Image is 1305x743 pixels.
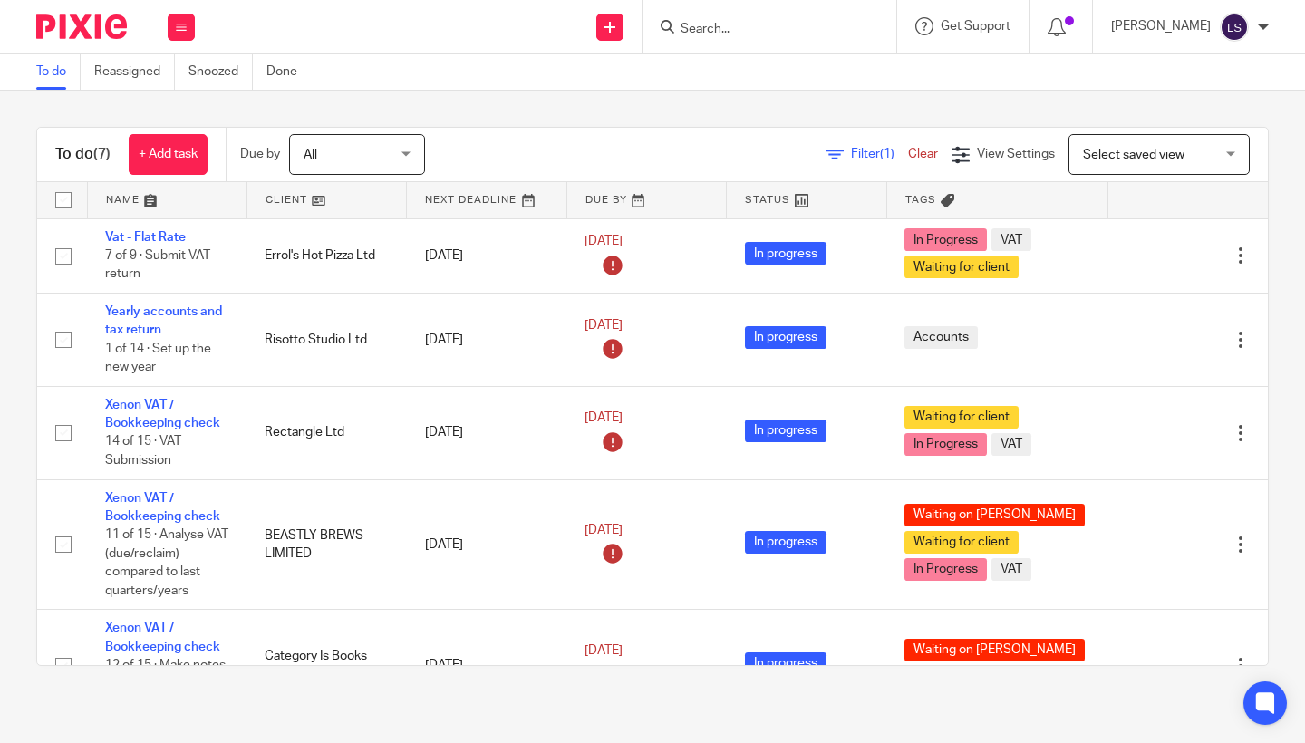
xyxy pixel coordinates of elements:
[266,54,311,90] a: Done
[991,228,1031,251] span: VAT
[585,524,623,536] span: [DATE]
[679,22,842,38] input: Search
[745,242,826,265] span: In progress
[105,659,226,709] span: 12 of 15 · Make notes in the notes section of the task
[105,231,186,244] a: Vat - Flat Rate
[304,149,317,161] span: All
[851,148,908,160] span: Filter
[991,433,1031,456] span: VAT
[904,558,987,581] span: In Progress
[188,54,253,90] a: Snoozed
[407,293,566,386] td: [DATE]
[904,256,1019,278] span: Waiting for client
[407,218,566,293] td: [DATE]
[1111,17,1211,35] p: [PERSON_NAME]
[36,54,81,90] a: To do
[246,479,406,610] td: BEASTLY BREWS LIMITED
[94,54,175,90] a: Reassigned
[904,433,987,456] span: In Progress
[93,147,111,161] span: (7)
[246,218,406,293] td: Errol's Hot Pizza Ltd
[585,235,623,247] span: [DATE]
[585,319,623,332] span: [DATE]
[904,228,987,251] span: In Progress
[407,386,566,479] td: [DATE]
[1083,149,1184,161] span: Select saved view
[105,343,211,374] span: 1 of 14 · Set up the new year
[991,558,1031,581] span: VAT
[904,326,978,349] span: Accounts
[407,479,566,610] td: [DATE]
[904,504,1085,526] span: Waiting on [PERSON_NAME]
[407,610,566,721] td: [DATE]
[904,639,1085,661] span: Waiting on [PERSON_NAME]
[905,195,936,205] span: Tags
[904,406,1019,429] span: Waiting for client
[908,148,938,160] a: Clear
[246,293,406,386] td: Risotto Studio Ltd
[129,134,208,175] a: + Add task
[904,531,1019,554] span: Waiting for client
[105,622,220,652] a: Xenon VAT / Bookkeeping check
[105,528,228,597] span: 11 of 15 · Analyse VAT (due/reclaim) compared to last quarters/years
[745,420,826,442] span: In progress
[745,531,826,554] span: In progress
[745,652,826,675] span: In progress
[240,145,280,163] p: Due by
[105,492,220,523] a: Xenon VAT / Bookkeeping check
[105,399,220,429] a: Xenon VAT / Bookkeeping check
[585,645,623,658] span: [DATE]
[105,249,210,281] span: 7 of 9 · Submit VAT return
[745,326,826,349] span: In progress
[246,610,406,721] td: Category Is Books Ltd
[880,148,894,160] span: (1)
[105,436,181,468] span: 14 of 15 · VAT Submission
[55,145,111,164] h1: To do
[977,148,1055,160] span: View Settings
[1220,13,1249,42] img: svg%3E
[246,386,406,479] td: Rectangle Ltd
[105,305,222,336] a: Yearly accounts and tax return
[36,14,127,39] img: Pixie
[585,412,623,425] span: [DATE]
[941,20,1010,33] span: Get Support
